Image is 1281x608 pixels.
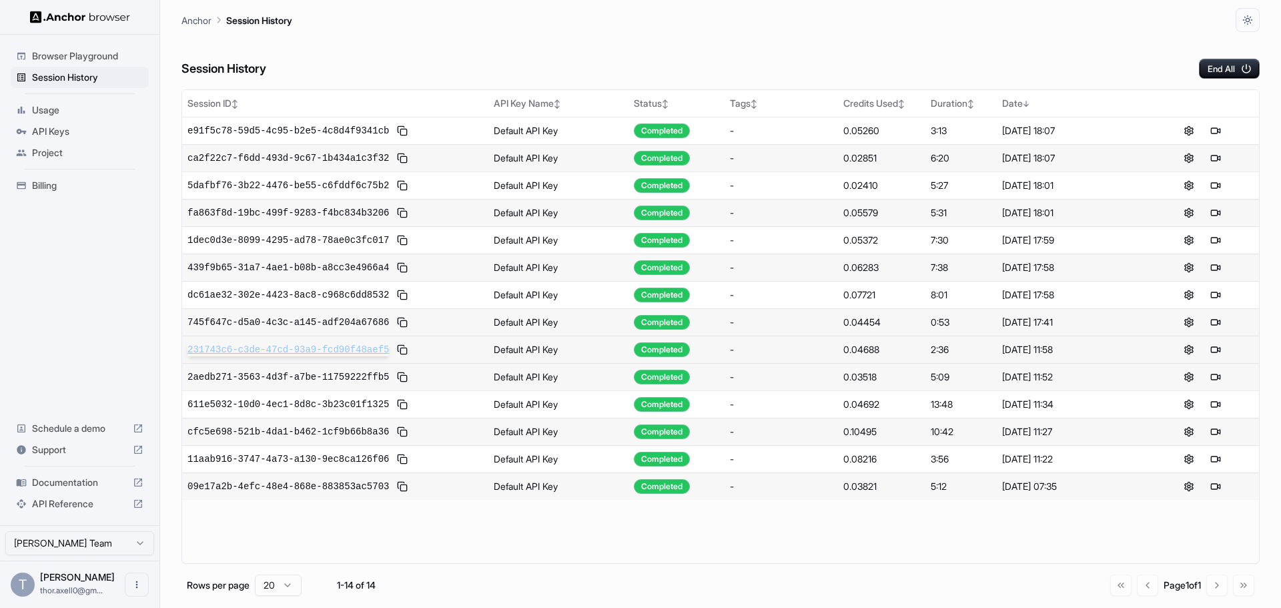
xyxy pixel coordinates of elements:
[634,424,690,439] div: Completed
[32,179,143,192] span: Billing
[730,261,833,274] div: -
[488,445,628,473] td: Default API Key
[11,439,149,461] div: Support
[634,315,690,330] div: Completed
[488,144,628,172] td: Default API Key
[931,316,991,329] div: 0:53
[488,117,628,144] td: Default API Key
[32,497,127,511] span: API Reference
[843,316,920,329] div: 0.04454
[125,573,149,597] button: Open menu
[32,476,127,489] span: Documentation
[32,422,127,435] span: Schedule a demo
[931,151,991,165] div: 6:20
[843,425,920,438] div: 0.10495
[931,288,991,302] div: 8:01
[32,49,143,63] span: Browser Playground
[187,398,389,411] span: 611e5032-10d0-4ec1-8d8c-3b23c01f1325
[931,370,991,384] div: 5:09
[730,425,833,438] div: -
[1002,206,1140,220] div: [DATE] 18:01
[1002,316,1140,329] div: [DATE] 17:41
[11,175,149,196] div: Billing
[187,261,389,274] span: 439f9b65-31a7-4ae1-b08b-a8cc3e4966a4
[931,480,991,493] div: 5:12
[11,142,149,164] div: Project
[730,398,833,411] div: -
[488,336,628,363] td: Default API Key
[11,472,149,493] div: Documentation
[187,288,389,302] span: dc61ae32-302e-4423-8ac8-c968c6dd8532
[634,206,690,220] div: Completed
[931,124,991,137] div: 3:13
[843,370,920,384] div: 0.03518
[488,418,628,445] td: Default API Key
[488,308,628,336] td: Default API Key
[488,172,628,199] td: Default API Key
[634,178,690,193] div: Completed
[488,363,628,390] td: Default API Key
[931,206,991,220] div: 5:31
[11,99,149,121] div: Usage
[1164,579,1201,592] div: Page 1 of 1
[187,370,389,384] span: 2aedb271-3563-4d3f-a7be-11759222ffb5
[187,206,389,220] span: fa863f8d-19bc-499f-9283-f4bc834b3206
[634,370,690,384] div: Completed
[843,288,920,302] div: 0.07721
[11,67,149,88] div: Session History
[323,579,390,592] div: 1-14 of 14
[32,71,143,84] span: Session History
[187,124,389,137] span: e91f5c78-59d5-4c95-b2e5-4c8d4f9341cb
[1002,398,1140,411] div: [DATE] 11:34
[898,99,905,109] span: ↕
[730,97,833,110] div: Tags
[843,179,920,192] div: 0.02410
[11,121,149,142] div: API Keys
[187,316,389,329] span: 745f647c-d5a0-4c3c-a145-adf204a67686
[931,452,991,466] div: 3:56
[931,398,991,411] div: 13:48
[488,281,628,308] td: Default API Key
[730,151,833,165] div: -
[730,288,833,302] div: -
[181,59,266,79] h6: Session History
[187,179,389,192] span: 5dafbf76-3b22-4476-be55-c6fddf6c75b2
[1002,288,1140,302] div: [DATE] 17:58
[187,579,250,592] p: Rows per page
[226,13,292,27] p: Session History
[634,233,690,248] div: Completed
[232,99,238,109] span: ↕
[1002,452,1140,466] div: [DATE] 11:22
[1002,151,1140,165] div: [DATE] 18:07
[931,425,991,438] div: 10:42
[843,452,920,466] div: 0.08216
[187,234,389,247] span: 1dec0d3e-8099-4295-ad78-78ae0c3fc017
[1002,261,1140,274] div: [DATE] 17:58
[843,261,920,274] div: 0.06283
[967,99,974,109] span: ↕
[30,11,130,23] img: Anchor Logo
[662,99,669,109] span: ↕
[494,97,623,110] div: API Key Name
[843,124,920,137] div: 0.05260
[843,151,920,165] div: 0.02851
[730,124,833,137] div: -
[187,97,483,110] div: Session ID
[1002,343,1140,356] div: [DATE] 11:58
[634,397,690,412] div: Completed
[634,479,690,494] div: Completed
[634,452,690,467] div: Completed
[40,585,103,595] span: thor.axell0@gmail.com
[187,425,389,438] span: cfc5e698-521b-4da1-b462-1cf9b66b8a36
[1199,59,1260,79] button: End All
[634,342,690,357] div: Completed
[730,452,833,466] div: -
[843,343,920,356] div: 0.04688
[634,288,690,302] div: Completed
[187,480,389,493] span: 09e17a2b-4efc-48e4-868e-883853ac5703
[730,234,833,247] div: -
[32,443,127,457] span: Support
[187,151,389,165] span: ca2f22c7-f6dd-493d-9c67-1b434a1c3f32
[488,473,628,500] td: Default API Key
[843,97,920,110] div: Credits Used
